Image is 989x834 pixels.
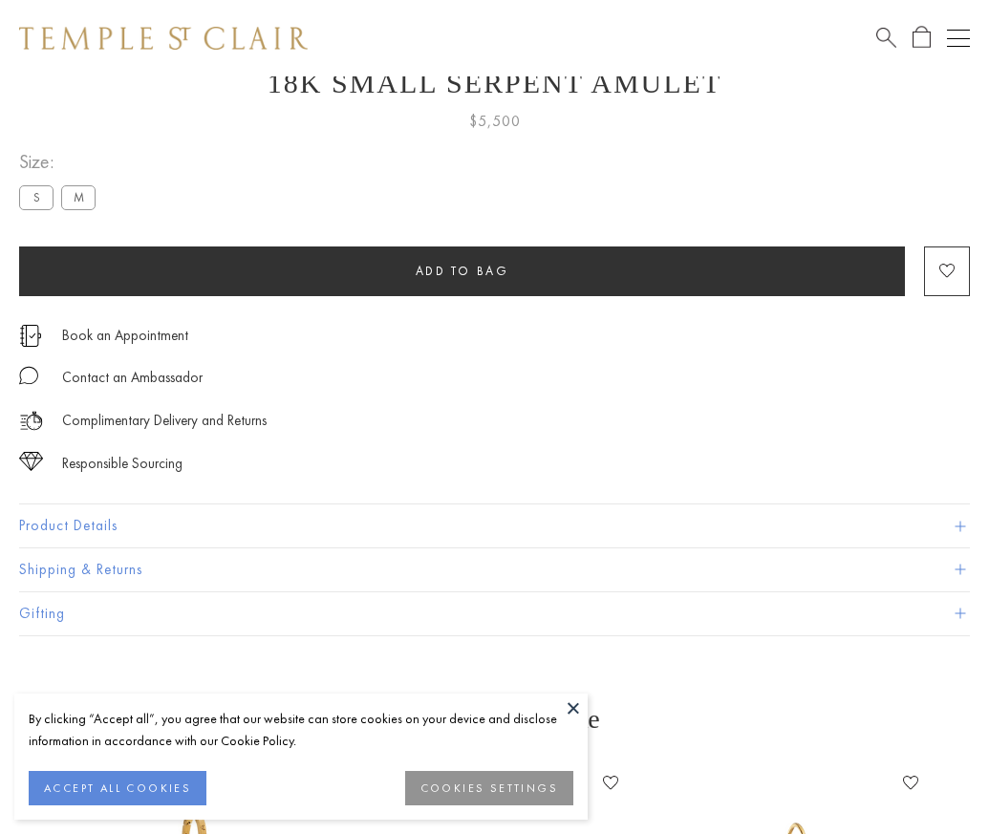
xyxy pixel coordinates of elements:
img: icon_sourcing.svg [19,452,43,471]
p: Complimentary Delivery and Returns [62,409,267,433]
span: Size: [19,146,103,178]
label: M [61,185,96,209]
button: Add to bag [19,246,905,296]
span: Add to bag [416,263,509,279]
button: Shipping & Returns [19,548,970,591]
label: S [19,185,54,209]
img: Temple St. Clair [19,27,308,50]
img: icon_appointment.svg [19,325,42,347]
button: ACCEPT ALL COOKIES [29,771,206,805]
a: Book an Appointment [62,325,188,346]
div: By clicking “Accept all”, you agree that our website can store cookies on your device and disclos... [29,708,573,752]
button: Product Details [19,504,970,547]
div: Contact an Ambassador [62,366,203,390]
img: MessageIcon-01_2.svg [19,366,38,385]
a: Open Shopping Bag [913,26,931,50]
button: Open navigation [947,27,970,50]
button: COOKIES SETTINGS [405,771,573,805]
button: Gifting [19,592,970,635]
img: icon_delivery.svg [19,409,43,433]
a: Search [876,26,896,50]
span: $5,500 [469,109,521,134]
h1: 18K Small Serpent Amulet [19,67,970,99]
div: Responsible Sourcing [62,452,183,476]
